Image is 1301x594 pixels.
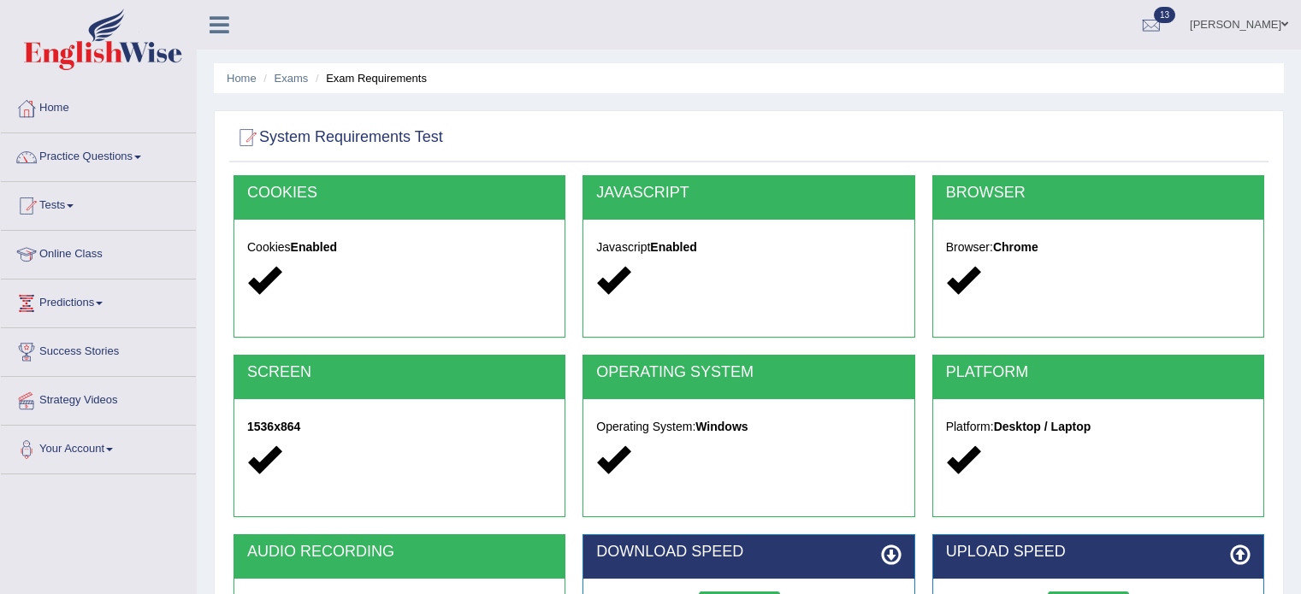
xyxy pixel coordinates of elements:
a: Exams [275,72,309,85]
a: Your Account [1,426,196,468]
a: Success Stories [1,328,196,371]
a: Predictions [1,279,196,322]
h2: AUDIO RECORDING [247,544,552,561]
h5: Platform: [946,421,1251,433]
h2: PLATFORM [946,364,1251,381]
h2: OPERATING SYSTEM [596,364,901,381]
strong: Desktop / Laptop [994,420,1091,433]
h2: System Requirements Test [234,125,443,150]
a: Home [1,85,196,127]
a: Tests [1,182,196,225]
a: Online Class [1,231,196,273]
strong: Enabled [291,240,337,254]
h2: UPLOAD SPEED [946,544,1251,561]
h5: Browser: [946,241,1251,254]
strong: Windows [695,420,748,433]
strong: Chrome [993,240,1038,254]
strong: 1536x864 [247,420,300,433]
a: Practice Questions [1,133,196,176]
h2: DOWNLOAD SPEED [596,544,901,561]
h5: Cookies [247,241,552,254]
h5: Javascript [596,241,901,254]
h2: BROWSER [946,185,1251,202]
strong: Enabled [650,240,696,254]
h2: COOKIES [247,185,552,202]
li: Exam Requirements [311,70,427,86]
span: 13 [1154,7,1175,23]
h2: SCREEN [247,364,552,381]
a: Strategy Videos [1,377,196,420]
a: Home [227,72,257,85]
h2: JAVASCRIPT [596,185,901,202]
h5: Operating System: [596,421,901,433]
